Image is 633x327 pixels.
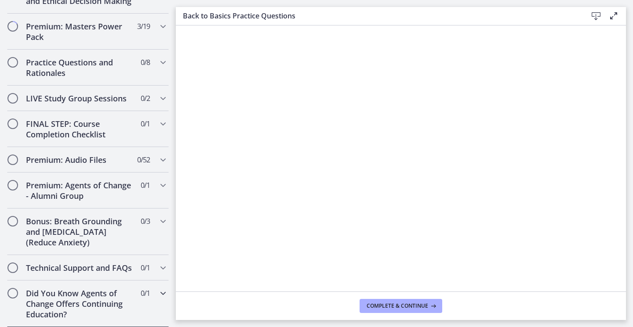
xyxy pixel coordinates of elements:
h2: Premium: Masters Power Pack [26,21,133,42]
h2: FINAL STEP: Course Completion Checklist [26,119,133,140]
span: 0 / 52 [137,155,150,165]
span: 0 / 2 [141,93,150,104]
h2: Practice Questions and Rationales [26,57,133,78]
h3: Back to Basics Practice Questions [183,11,573,21]
span: 0 / 8 [141,57,150,68]
button: Complete & continue [360,299,442,313]
span: 3 / 19 [137,21,150,32]
span: 0 / 1 [141,262,150,273]
h2: Premium: Agents of Change - Alumni Group [26,180,133,201]
h2: Bonus: Breath Grounding and [MEDICAL_DATA] (Reduce Anxiety) [26,216,133,248]
h2: Premium: Audio Files [26,155,133,165]
span: 0 / 1 [141,119,150,129]
h2: Technical Support and FAQs [26,262,133,273]
span: 0 / 1 [141,288,150,298]
h2: Did You Know Agents of Change Offers Continuing Education? [26,288,133,320]
h2: LIVE Study Group Sessions [26,93,133,104]
span: 0 / 1 [141,180,150,190]
span: 0 / 3 [141,216,150,226]
span: Complete & continue [367,302,428,309]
